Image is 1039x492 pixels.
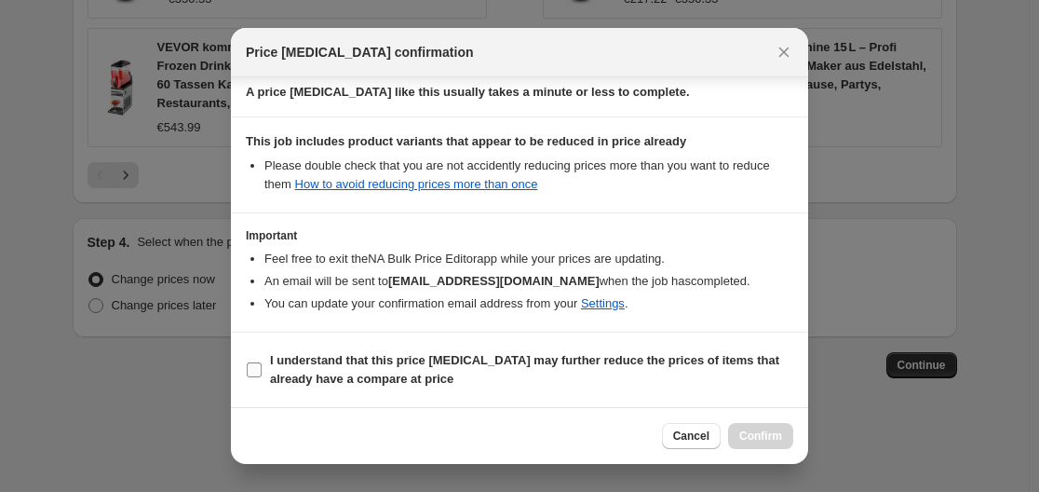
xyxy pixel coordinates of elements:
[264,294,793,313] li: You can update your confirmation email address from your .
[246,134,686,148] b: This job includes product variants that appear to be reduced in price already
[246,43,474,61] span: Price [MEDICAL_DATA] confirmation
[581,296,625,310] a: Settings
[388,274,600,288] b: [EMAIL_ADDRESS][DOMAIN_NAME]
[264,157,793,194] li: Please double check that you are not accidently reducing prices more than you want to reduce them
[246,85,690,99] b: A price [MEDICAL_DATA] like this usually takes a minute or less to complete.
[246,228,793,243] h3: Important
[270,353,779,386] b: I understand that this price [MEDICAL_DATA] may further reduce the prices of items that already h...
[662,423,721,449] button: Cancel
[673,429,709,444] span: Cancel
[771,39,797,65] button: Close
[295,177,538,191] a: How to avoid reducing prices more than once
[264,250,793,268] li: Feel free to exit the NA Bulk Price Editor app while your prices are updating.
[264,272,793,291] li: An email will be sent to when the job has completed .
